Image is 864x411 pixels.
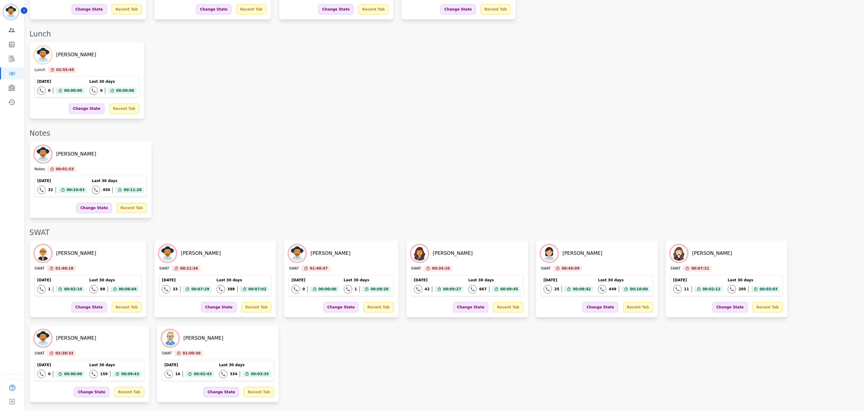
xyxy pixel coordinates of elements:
div: Last 30 days [219,363,271,367]
span: 00:10:00 [630,286,648,292]
div: Last 30 days [728,278,780,283]
div: 1 [48,287,51,292]
span: 01:40:47 [310,265,328,271]
div: Recent Tab [112,4,142,14]
span: 00:06:04 [119,286,137,292]
img: Avatar [411,245,428,262]
span: 00:07:21 [691,265,709,271]
div: Notes [29,128,858,138]
div: Lunch [29,29,858,39]
div: Recent Tab [112,302,142,312]
div: [PERSON_NAME] [181,250,221,257]
span: 02:55:45 [56,67,74,73]
span: 01:48:18 [55,265,73,271]
div: Last 30 days [598,278,650,283]
div: [DATE] [165,363,214,367]
div: 334 [230,372,237,376]
div: [DATE] [37,363,85,367]
span: 00:08:42 [573,286,591,292]
div: 667 [479,287,487,292]
div: [DATE] [544,278,593,283]
div: Change State [318,4,353,14]
div: 159 [100,372,108,376]
div: [PERSON_NAME] [56,335,96,342]
div: Recent Tab [244,387,274,397]
div: [DATE] [37,178,87,183]
span: 02:28:33 [55,350,73,356]
div: 88 [100,287,105,292]
div: Last 30 days [468,278,521,283]
div: [PERSON_NAME] [310,250,350,257]
div: 16 [175,372,181,376]
div: SWAT [35,351,45,356]
div: Recent Tab [493,302,523,312]
img: Bordered avatar [4,5,18,19]
div: SWAT [671,266,680,271]
div: SWAT [159,266,169,271]
span: 00:03:35 [251,371,269,377]
div: Change State [453,302,488,312]
div: SWAT [35,266,45,271]
div: SWAT [289,266,299,271]
div: SWAT [162,351,172,356]
div: Change State [323,302,359,312]
div: Last 30 days [89,278,139,283]
div: Change State [72,4,107,14]
div: Change State [712,302,748,312]
div: 33 [173,287,178,292]
div: 1 [355,287,357,292]
img: Avatar [671,245,687,262]
span: 00:00:00 [64,88,82,94]
span: 00:34:10 [432,265,450,271]
div: [DATE] [37,79,85,84]
div: Change State [204,387,239,397]
span: 00:00:00 [116,88,134,94]
div: Recent Tab [358,4,388,14]
div: 0 [48,372,51,376]
div: Last 30 days [217,278,269,283]
div: Last 30 days [89,79,137,84]
div: SWAT [541,266,551,271]
div: Change State [201,302,236,312]
div: SWAT [411,266,421,271]
div: 11 [684,287,689,292]
div: Change State [76,203,112,213]
span: 00:10:03 [67,187,85,193]
div: 205 [739,287,746,292]
span: 00:02:12 [703,286,721,292]
div: Recent Tab [753,302,783,312]
div: Change State [440,4,476,14]
span: 00:07:02 [248,286,267,292]
div: [DATE] [673,278,723,283]
span: 00:02:43 [194,371,212,377]
span: 01:00:30 [183,350,201,356]
span: 00:09:27 [443,286,461,292]
img: Avatar [162,330,179,347]
div: Change State [583,302,618,312]
div: 0 [100,88,103,93]
span: 00:07:29 [191,286,209,292]
span: 00:09:45 [500,286,518,292]
div: [DATE] [162,278,211,283]
span: 00:00:00 [319,286,337,292]
div: Recent Tab [241,302,271,312]
div: 0 [302,287,305,292]
span: 00:01:53 [56,166,74,172]
span: 00:03:03 [760,286,778,292]
span: 00:09:43 [121,371,139,377]
div: Lunch [35,67,45,73]
span: 00:08:20 [371,286,389,292]
img: Avatar [35,330,51,347]
img: Avatar [159,245,176,262]
div: Change State [74,387,109,397]
div: Change State [196,4,231,14]
div: Recent Tab [109,104,139,114]
div: 32 [48,187,53,192]
div: Change State [69,104,104,114]
img: Avatar [35,46,51,63]
img: Avatar [541,245,558,262]
div: Recent Tab [117,203,147,213]
span: 00:02:10 [64,286,82,292]
span: 00:21:36 [180,265,198,271]
div: [PERSON_NAME] [184,335,224,342]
